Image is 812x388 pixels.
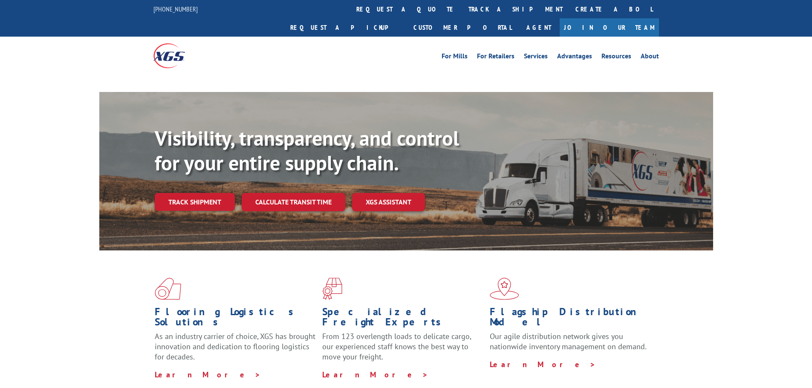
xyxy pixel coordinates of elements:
[153,5,198,13] a: [PHONE_NUMBER]
[352,193,425,211] a: XGS ASSISTANT
[490,307,651,331] h1: Flagship Distribution Model
[477,53,514,62] a: For Retailers
[155,125,459,176] b: Visibility, transparency, and control for your entire supply chain.
[155,278,181,300] img: xgs-icon-total-supply-chain-intelligence-red
[442,53,468,62] a: For Mills
[601,53,631,62] a: Resources
[560,18,659,37] a: Join Our Team
[155,307,316,331] h1: Flooring Logistics Solutions
[322,331,483,369] p: From 123 overlength loads to delicate cargo, our experienced staff knows the best way to move you...
[155,193,235,211] a: Track shipment
[490,278,519,300] img: xgs-icon-flagship-distribution-model-red
[557,53,592,62] a: Advantages
[322,278,342,300] img: xgs-icon-focused-on-flooring-red
[242,193,345,211] a: Calculate transit time
[284,18,407,37] a: Request a pickup
[524,53,548,62] a: Services
[155,370,261,379] a: Learn More >
[518,18,560,37] a: Agent
[155,331,315,362] span: As an industry carrier of choice, XGS has brought innovation and dedication to flooring logistics...
[641,53,659,62] a: About
[490,331,647,351] span: Our agile distribution network gives you nationwide inventory management on demand.
[407,18,518,37] a: Customer Portal
[490,359,596,369] a: Learn More >
[322,370,428,379] a: Learn More >
[322,307,483,331] h1: Specialized Freight Experts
